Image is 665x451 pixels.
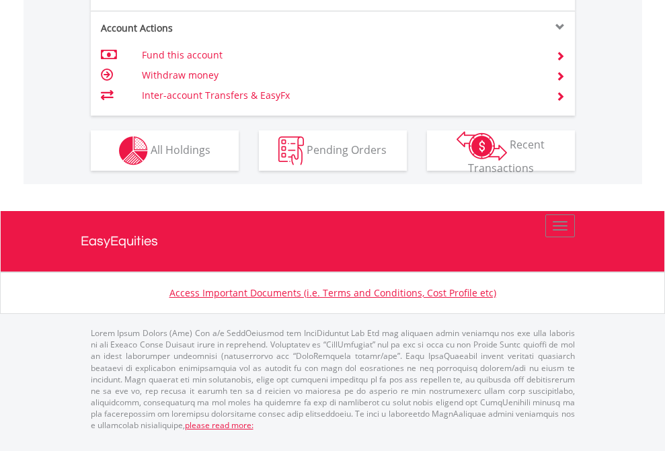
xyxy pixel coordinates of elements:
[278,136,304,165] img: pending_instructions-wht.png
[142,45,539,65] td: Fund this account
[151,142,210,157] span: All Holdings
[81,211,585,272] a: EasyEquities
[185,419,253,431] a: please read more:
[457,131,507,161] img: transactions-zar-wht.png
[259,130,407,171] button: Pending Orders
[91,22,333,35] div: Account Actions
[307,142,387,157] span: Pending Orders
[142,85,539,106] td: Inter-account Transfers & EasyFx
[91,327,575,431] p: Lorem Ipsum Dolors (Ame) Con a/e SeddOeiusmod tem InciDiduntut Lab Etd mag aliquaen admin veniamq...
[169,286,496,299] a: Access Important Documents (i.e. Terms and Conditions, Cost Profile etc)
[142,65,539,85] td: Withdraw money
[119,136,148,165] img: holdings-wht.png
[427,130,575,171] button: Recent Transactions
[91,130,239,171] button: All Holdings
